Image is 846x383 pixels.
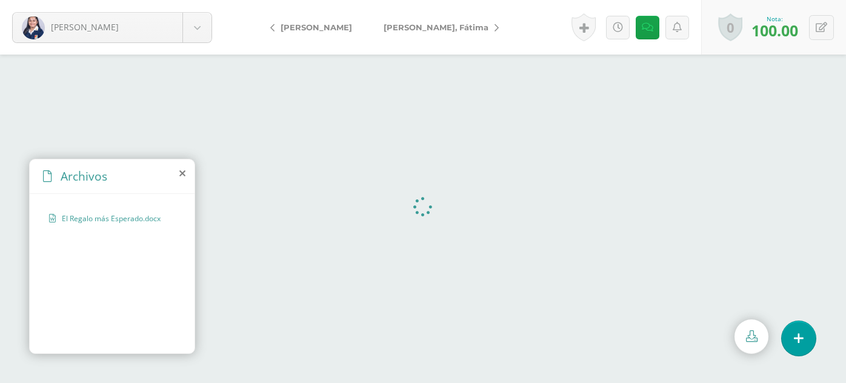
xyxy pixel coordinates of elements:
i: close [179,168,185,178]
span: [PERSON_NAME] [51,21,119,33]
div: Nota: [751,15,798,23]
a: [PERSON_NAME] [261,13,368,42]
a: [PERSON_NAME] [13,13,211,42]
span: El Regalo más Esperado.docx [62,213,161,224]
span: [PERSON_NAME], Fátima [384,22,488,32]
a: 0 [718,13,742,41]
span: [PERSON_NAME] [281,22,352,32]
span: 100.00 [751,20,798,41]
img: 54adf47ffd6dd95143ad31bbb8ddb205.png [22,16,45,39]
a: [PERSON_NAME], Fátima [368,13,508,42]
span: Archivos [61,168,107,184]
